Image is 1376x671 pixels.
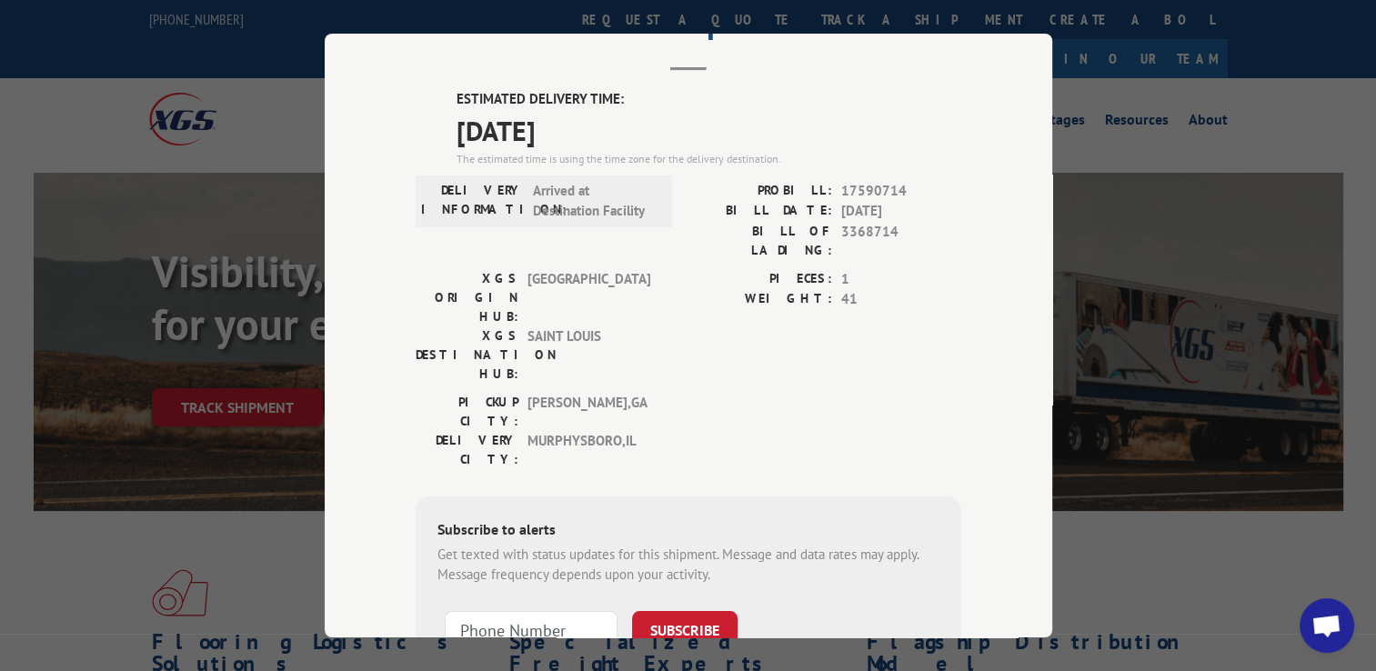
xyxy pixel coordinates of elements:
span: 1 [841,268,961,289]
span: MURPHYSBORO , IL [527,430,650,468]
span: [GEOGRAPHIC_DATA] [527,268,650,325]
span: SAINT LOUIS [527,325,650,383]
input: Phone Number [445,610,618,648]
span: 41 [841,289,961,310]
label: PIECES: [688,268,832,289]
span: Arrived at Destination Facility [533,180,656,221]
span: [DATE] [457,109,961,150]
button: SUBSCRIBE [632,610,738,648]
span: [DATE] [841,201,961,222]
a: Open chat [1300,598,1354,653]
label: PICKUP CITY: [416,392,518,430]
span: 3368714 [841,221,961,259]
label: ESTIMATED DELIVERY TIME: [457,89,961,110]
label: XGS DESTINATION HUB: [416,325,518,383]
label: XGS ORIGIN HUB: [416,268,518,325]
span: 17590714 [841,180,961,201]
div: Subscribe to alerts [437,517,939,544]
div: The estimated time is using the time zone for the delivery destination. [457,150,961,166]
label: DELIVERY INFORMATION: [421,180,524,221]
div: Get texted with status updates for this shipment. Message and data rates may apply. Message frequ... [437,544,939,585]
label: BILL OF LADING: [688,221,832,259]
label: PROBILL: [688,180,832,201]
h2: Track Shipment [416,9,961,44]
span: [PERSON_NAME] , GA [527,392,650,430]
label: WEIGHT: [688,289,832,310]
label: BILL DATE: [688,201,832,222]
label: DELIVERY CITY: [416,430,518,468]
